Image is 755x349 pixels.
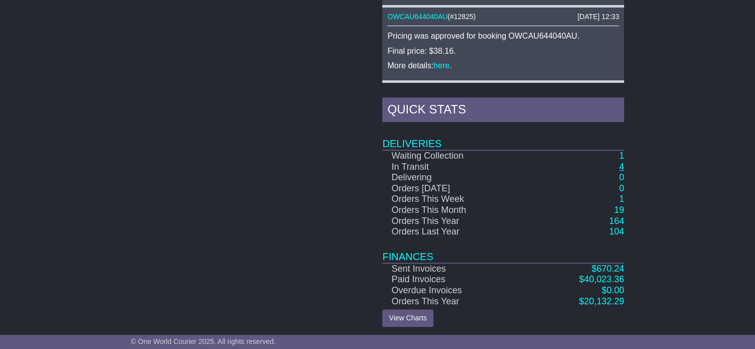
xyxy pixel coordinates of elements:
[382,285,529,296] td: Overdue Invoices
[609,226,624,237] a: 104
[382,194,529,205] td: Orders This Week
[382,172,529,183] td: Delivering
[591,264,624,274] a: $670.24
[387,46,619,56] p: Final price: $38.16.
[579,296,624,306] a: $20,132.29
[382,226,529,238] td: Orders Last Year
[382,309,433,327] a: View Charts
[382,216,529,227] td: Orders This Year
[609,216,624,226] a: 164
[433,61,449,70] a: here
[619,151,624,161] a: 1
[382,183,529,194] td: Orders [DATE]
[387,31,619,41] p: Pricing was approved for booking OWCAU644040AU.
[607,285,624,295] span: 0.00
[382,125,624,150] td: Deliveries
[387,61,619,70] p: More details: .
[619,172,624,182] a: 0
[387,13,619,21] div: ( )
[382,263,529,275] td: Sent Invoices
[382,238,624,263] td: Finances
[584,296,624,306] span: 20,132.29
[614,205,624,215] a: 19
[131,337,276,345] span: © One World Courier 2025. All rights reserved.
[619,162,624,172] a: 4
[382,162,529,173] td: In Transit
[584,274,624,284] span: 40,023.36
[450,13,474,21] span: #12825
[596,264,624,274] span: 670.24
[382,296,529,307] td: Orders This Year
[601,285,624,295] a: $0.00
[577,13,619,21] div: [DATE] 12:33
[382,205,529,216] td: Orders This Month
[579,274,624,284] a: $40,023.36
[619,183,624,193] a: 0
[382,274,529,285] td: Paid Invoices
[382,150,529,162] td: Waiting Collection
[619,194,624,204] a: 1
[382,97,624,125] div: Quick Stats
[387,13,447,21] a: OWCAU644040AU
